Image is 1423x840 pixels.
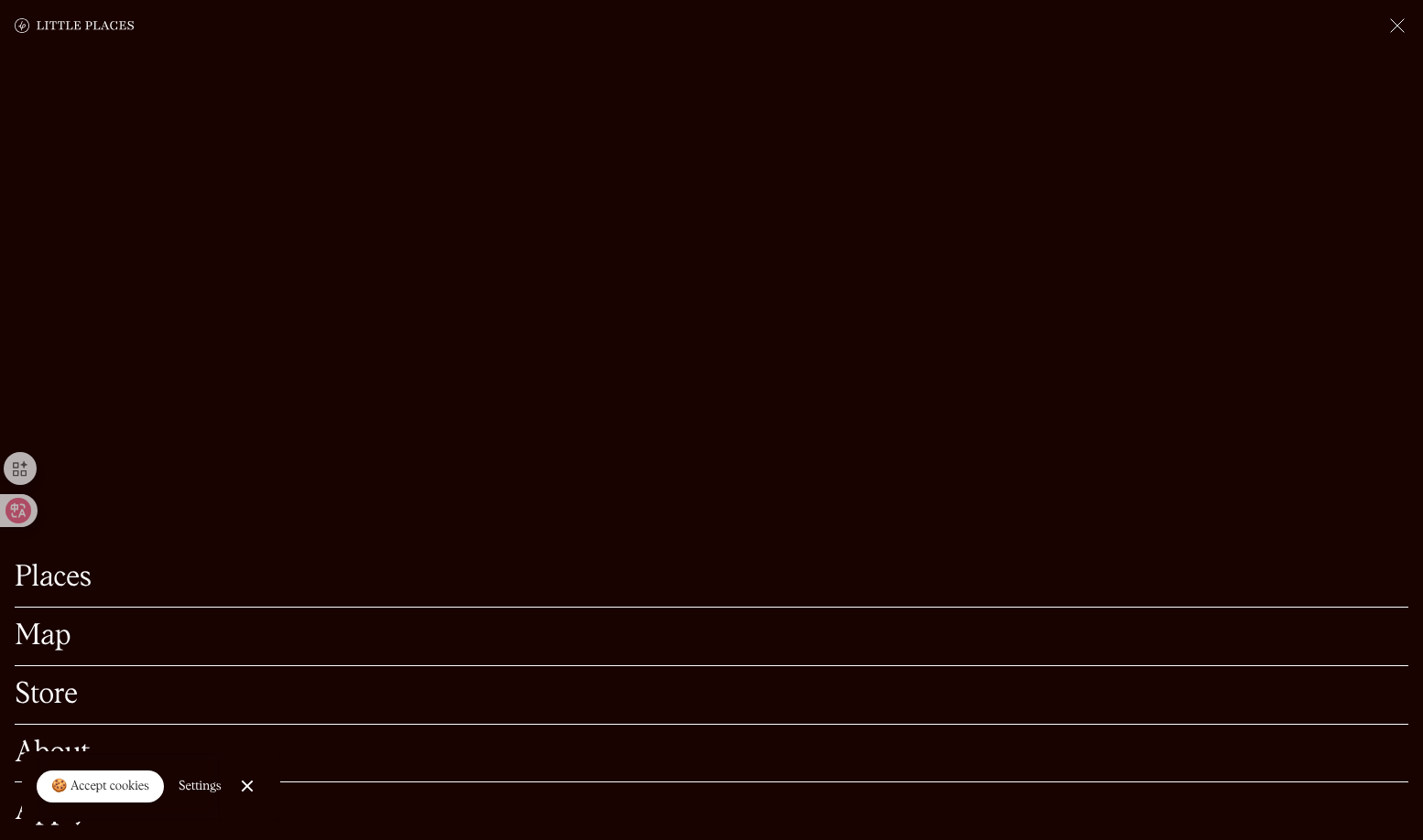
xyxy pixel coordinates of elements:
[15,681,1408,709] a: Store
[179,780,222,792] div: Settings
[229,768,266,804] a: Close Cookie Popup
[15,797,1408,825] a: Apply
[51,778,149,796] div: 🍪 Accept cookies
[15,564,1408,592] a: Places
[15,739,1408,768] a: About
[15,622,1408,651] a: Map
[246,786,247,787] div: Close Cookie Popup
[37,770,164,803] a: 🍪 Accept cookies
[179,766,222,807] a: Settings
